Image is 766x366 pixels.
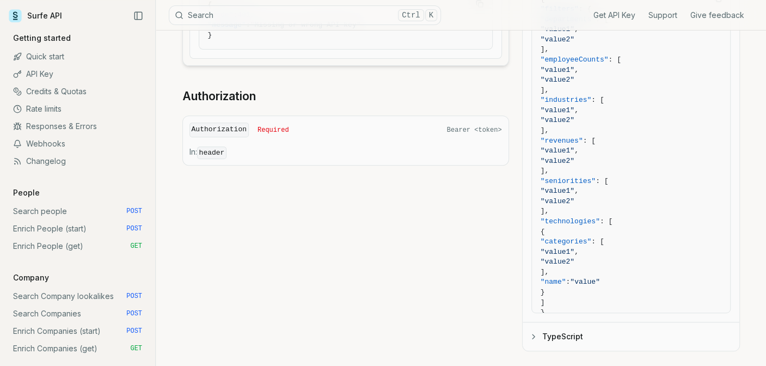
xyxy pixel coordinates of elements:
a: Changelog [9,152,146,170]
a: Search people POST [9,203,146,220]
span: "value2" [541,258,574,266]
span: : [ [583,137,596,145]
span: "value1" [541,147,574,155]
span: POST [126,327,142,335]
span: "revenues" [541,137,583,145]
kbd: K [425,9,437,21]
span: Bearer <token> [447,126,502,135]
code: header [197,147,227,159]
span: POST [126,224,142,233]
span: ] [541,298,545,307]
span: "value1" [541,66,574,74]
span: ], [541,126,549,135]
span: : [ [591,96,604,104]
a: Enrich People (start) POST [9,220,146,237]
span: : [ [608,56,621,64]
button: TypeScript [523,322,739,351]
span: "technologies" [541,217,600,225]
span: GET [130,344,142,353]
a: Give feedback [690,10,744,21]
span: ], [541,207,549,215]
button: SearchCtrlK [169,5,441,25]
a: Surfe API [9,8,62,24]
span: : [566,278,570,286]
span: "value2" [541,157,574,165]
a: Get API Key [593,10,635,21]
a: Webhooks [9,135,146,152]
span: { [541,228,545,236]
a: Search Company lookalikes POST [9,288,146,305]
span: "value1" [541,106,574,114]
a: Enrich Companies (get) GET [9,340,146,357]
span: , [574,187,579,195]
a: Responses & Errors [9,118,146,135]
p: People [9,187,44,198]
span: "value1" [541,187,574,195]
span: "categories" [541,237,592,246]
span: GET [130,242,142,251]
span: , [574,248,579,256]
span: "name" [541,278,566,286]
a: Quick start [9,48,146,65]
span: "value2" [541,35,574,44]
a: Enrich People (get) GET [9,237,146,255]
kbd: Ctrl [398,9,424,21]
a: Support [648,10,677,21]
span: "value1" [541,248,574,256]
span: POST [126,292,142,301]
span: , [574,147,579,155]
p: Company [9,272,53,283]
span: "seniorities" [541,177,596,185]
span: , [574,66,579,74]
span: "industries" [541,96,592,104]
span: } [208,31,212,39]
span: "value2" [541,197,574,205]
p: In: [189,147,502,158]
a: API Key [9,65,146,83]
span: : [ [596,177,608,185]
span: ], [541,86,549,94]
a: Search Companies POST [9,305,146,322]
span: "value2" [541,116,574,124]
span: ], [541,45,549,53]
span: } [541,288,545,296]
code: Authorization [189,123,249,137]
span: POST [126,207,142,216]
span: : [ [591,237,604,246]
span: ], [541,268,549,276]
a: Enrich Companies (start) POST [9,322,146,340]
a: Authorization [182,89,256,104]
a: Credits & Quotas [9,83,146,100]
span: "value" [570,278,600,286]
p: Getting started [9,33,75,44]
span: : [ [600,217,612,225]
button: Collapse Sidebar [130,8,146,24]
span: ], [541,167,549,175]
span: Required [258,126,289,135]
span: , [574,106,579,114]
span: POST [126,309,142,318]
span: "value2" [541,76,574,84]
span: "employeeCounts" [541,56,609,64]
a: Rate limits [9,100,146,118]
span: } [541,308,545,316]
